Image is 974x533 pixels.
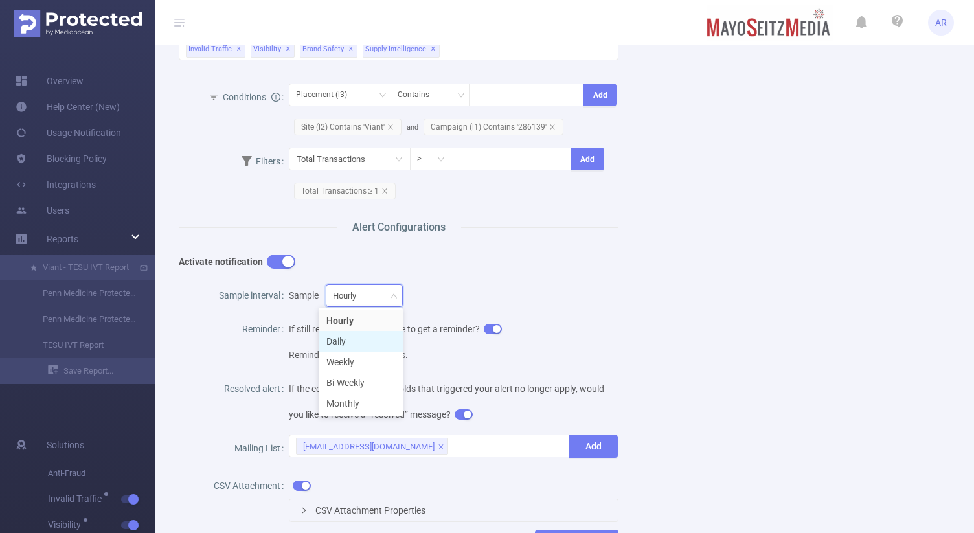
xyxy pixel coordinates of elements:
span: ✕ [431,41,436,57]
span: Invalid Traffic [186,41,245,58]
span: Conditions [223,92,280,102]
li: Weekly [319,352,403,372]
i: icon: down [379,91,387,100]
span: Solutions [47,432,84,458]
span: Visibility [48,520,85,529]
i: icon: down [390,292,398,301]
span: Reports [47,234,78,244]
span: Anti-Fraud [48,460,155,486]
button: Add [571,148,604,170]
a: Users [16,198,69,223]
a: Overview [16,68,84,94]
div: ≥ [417,148,431,170]
a: Penn Medicine Protected Media [26,280,140,306]
div: icon: rightCSV Attachment Properties [289,499,618,521]
span: Site (l2) Contains 'Viant' [294,119,402,135]
a: Viant - TESU IVT Report [26,255,140,280]
li: Hourly [319,310,403,331]
i: icon: close [387,124,394,130]
a: Save Report... [48,358,155,384]
a: Help Center (New) [16,94,120,120]
span: ✕ [348,41,354,57]
div: Contains [398,84,438,106]
li: Daily [319,331,403,352]
div: Sample [289,282,618,308]
label: Resolved alert [224,383,289,394]
span: AR [935,10,947,36]
a: Penn Medicine Protected Media Report [26,306,140,332]
span: Visibility [251,41,295,58]
span: Filters [242,156,280,166]
span: Reminder [242,324,280,334]
a: TESU IVT Report [26,332,140,358]
span: and [407,123,569,131]
span: Total Transactions ≥ 1 [294,183,396,199]
li: Monthly [319,393,403,414]
span: Alert Configurations [337,220,461,235]
span: If still relevant, Would you like to get a reminder? [289,324,618,368]
img: Protected Media [14,10,142,37]
div: Remind me after days. [289,342,618,368]
span: Campaign (l1) Contains '286139' [424,119,563,135]
span: ✕ [286,41,291,57]
label: Mailing List [234,443,289,453]
i: icon: down [437,155,445,164]
span: Invalid Traffic [48,494,106,503]
i: icon: close [549,124,556,130]
a: Blocking Policy [16,146,107,172]
span: ✕ [236,41,242,57]
a: Usage Notification [16,120,121,146]
i: icon: down [457,91,465,100]
li: arichardson@mediaocean.com [296,438,448,455]
span: If the conditions and thresholds that triggered your alert no longer apply, would you like to rec... [289,383,604,420]
i: icon: close [381,188,388,194]
div: [EMAIL_ADDRESS][DOMAIN_NAME] [303,438,435,455]
div: Placement (l3) [296,84,356,106]
span: CSV Attachment Properties [315,505,425,516]
div: Hourly [333,285,365,306]
i: icon: info-circle [271,93,280,102]
span: Sample interval [219,290,280,301]
span: Brand Safety [300,41,357,58]
i: icon: close [438,444,444,451]
b: Activate notification [179,256,263,267]
button: Add [569,435,618,458]
li: Bi-Weekly [319,372,403,393]
button: Add [583,84,617,106]
i: icon: right [300,506,308,514]
label: CSV Attachment: [214,481,289,491]
a: Reports [47,226,78,252]
span: Supply Intelligence [363,41,440,58]
a: Integrations [16,172,96,198]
